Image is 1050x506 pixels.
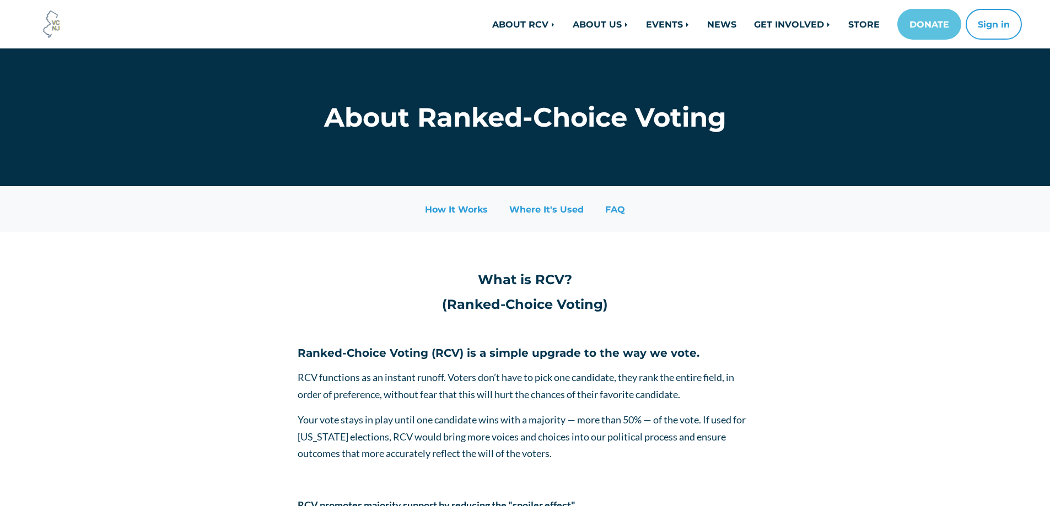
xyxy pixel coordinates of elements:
[415,199,498,219] a: How It Works
[37,9,67,39] img: Voter Choice NJ
[298,101,752,133] h1: About Ranked-Choice Voting
[298,413,746,459] span: Your vote stays in play until one candidate wins with a majority — more than 50% — of the vote. I...
[289,9,1022,40] nav: Main navigation
[442,296,608,312] strong: (Ranked-Choice Voting)
[897,9,961,40] a: DONATE
[745,13,839,35] a: GET INVOLVED
[564,13,637,35] a: ABOUT US
[839,13,889,35] a: STORE
[483,13,564,35] a: ABOUT RCV
[478,271,572,287] strong: What is RCV?
[595,199,635,219] a: FAQ
[499,199,594,219] a: Where It's Used
[298,371,734,400] span: RCV functions as an instant runoff. Voters don’t have to pick one candidate, they rank the entire...
[966,9,1022,40] button: Sign in or sign up
[698,13,745,35] a: NEWS
[298,346,699,360] strong: Ranked-Choice Voting (RCV) is a simple upgrade to the way we vote.
[637,13,698,35] a: EVENTS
